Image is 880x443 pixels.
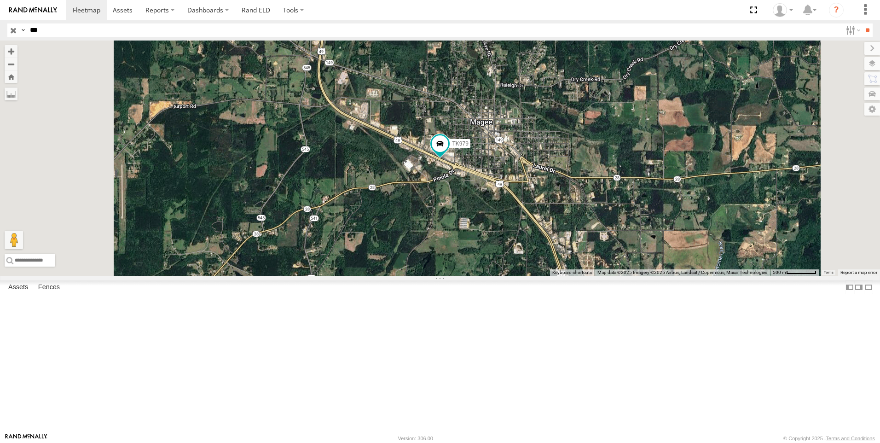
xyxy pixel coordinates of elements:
label: Measure [5,87,17,100]
a: Report a map error [840,270,877,275]
span: TK979 [452,140,468,147]
label: Map Settings [864,103,880,116]
i: ? [829,3,844,17]
div: © Copyright 2025 - [783,436,875,441]
span: Map data ©2025 Imagery ©2025 Airbus, Landsat / Copernicus, Maxar Technologies [597,270,767,275]
label: Search Filter Options [842,23,862,37]
button: Zoom Home [5,70,17,83]
a: Terms (opens in new tab) [824,271,834,274]
button: Zoom in [5,45,17,58]
label: Search Query [19,23,27,37]
a: Visit our Website [5,434,47,443]
span: 500 m [773,270,786,275]
label: Hide Summary Table [864,280,873,294]
div: Norma Casillas [770,3,796,17]
button: Map Scale: 500 m per 62 pixels [770,269,819,276]
a: Terms and Conditions [826,436,875,441]
button: Keyboard shortcuts [552,269,592,276]
label: Fences [34,281,64,294]
label: Dock Summary Table to the Left [845,280,854,294]
label: Assets [4,281,33,294]
label: Dock Summary Table to the Right [854,280,863,294]
button: Drag Pegman onto the map to open Street View [5,231,23,249]
img: rand-logo.svg [9,7,57,13]
div: Version: 306.00 [398,436,433,441]
button: Zoom out [5,58,17,70]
